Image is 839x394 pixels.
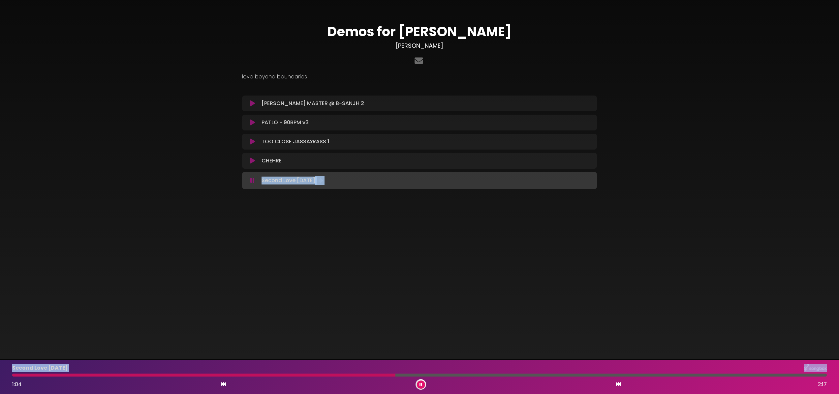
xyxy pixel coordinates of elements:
h1: Demos for [PERSON_NAME] [242,24,597,40]
p: CHEHRE [262,157,282,165]
p: TOO CLOSE JASSAxRASS 1 [262,138,329,146]
p: [PERSON_NAME] MASTER @ B-SANJH 2 [262,99,364,107]
p: love beyond boundaries [242,73,597,81]
p: Second Love [DATE] [262,176,325,185]
p: PATLO - 90BPM v3 [262,119,309,127]
img: waveform4.gif [315,176,325,185]
h3: [PERSON_NAME] [242,42,597,49]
